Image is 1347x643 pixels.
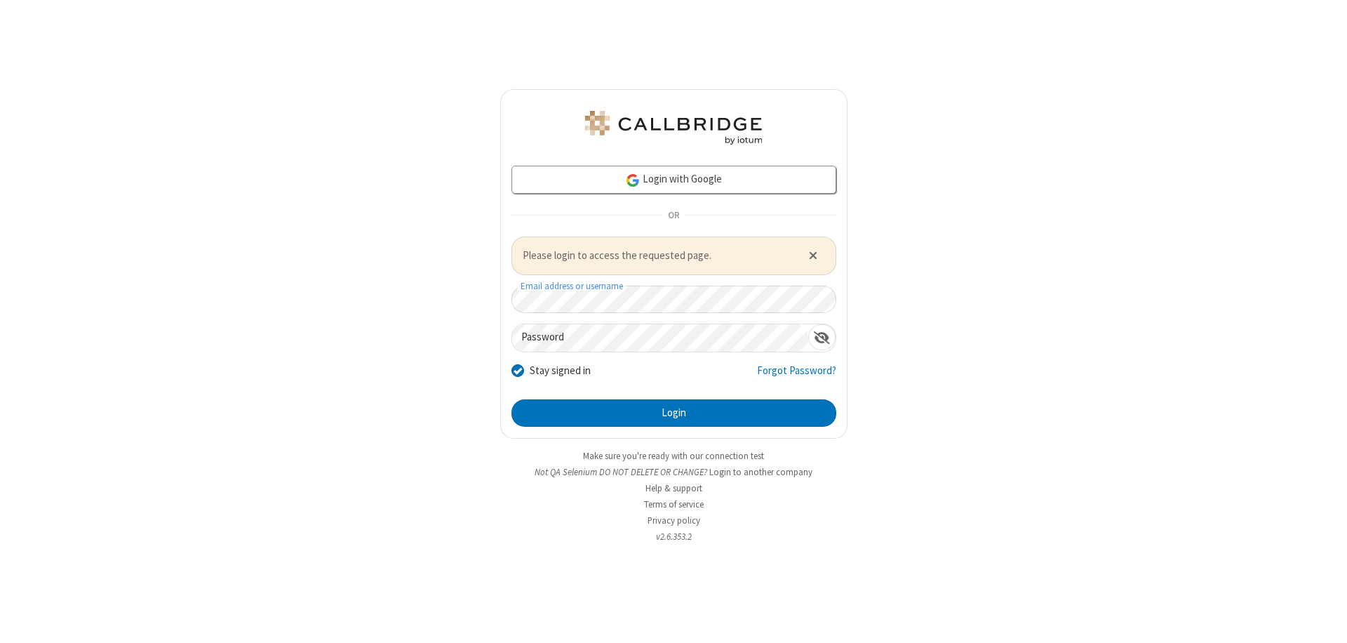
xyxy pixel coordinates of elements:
[645,482,702,494] a: Help & support
[511,166,836,194] a: Login with Google
[709,465,812,479] button: Login to another company
[511,399,836,427] button: Login
[530,363,591,379] label: Stay signed in
[801,245,824,266] button: Close alert
[644,498,704,510] a: Terms of service
[582,111,765,145] img: QA Selenium DO NOT DELETE OR CHANGE
[583,450,764,462] a: Make sure you're ready with our connection test
[648,515,700,526] a: Privacy policy
[500,530,847,543] li: v2.6.353.2
[523,248,791,264] span: Please login to access the requested page.
[511,286,836,313] input: Email address or username
[757,363,836,390] a: Forgot Password?
[500,465,847,479] li: Not QA Selenium DO NOT DELETE OR CHANGE?
[625,173,641,188] img: google-icon.png
[512,324,808,352] input: Password
[662,206,685,225] span: OR
[808,324,836,350] div: Show password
